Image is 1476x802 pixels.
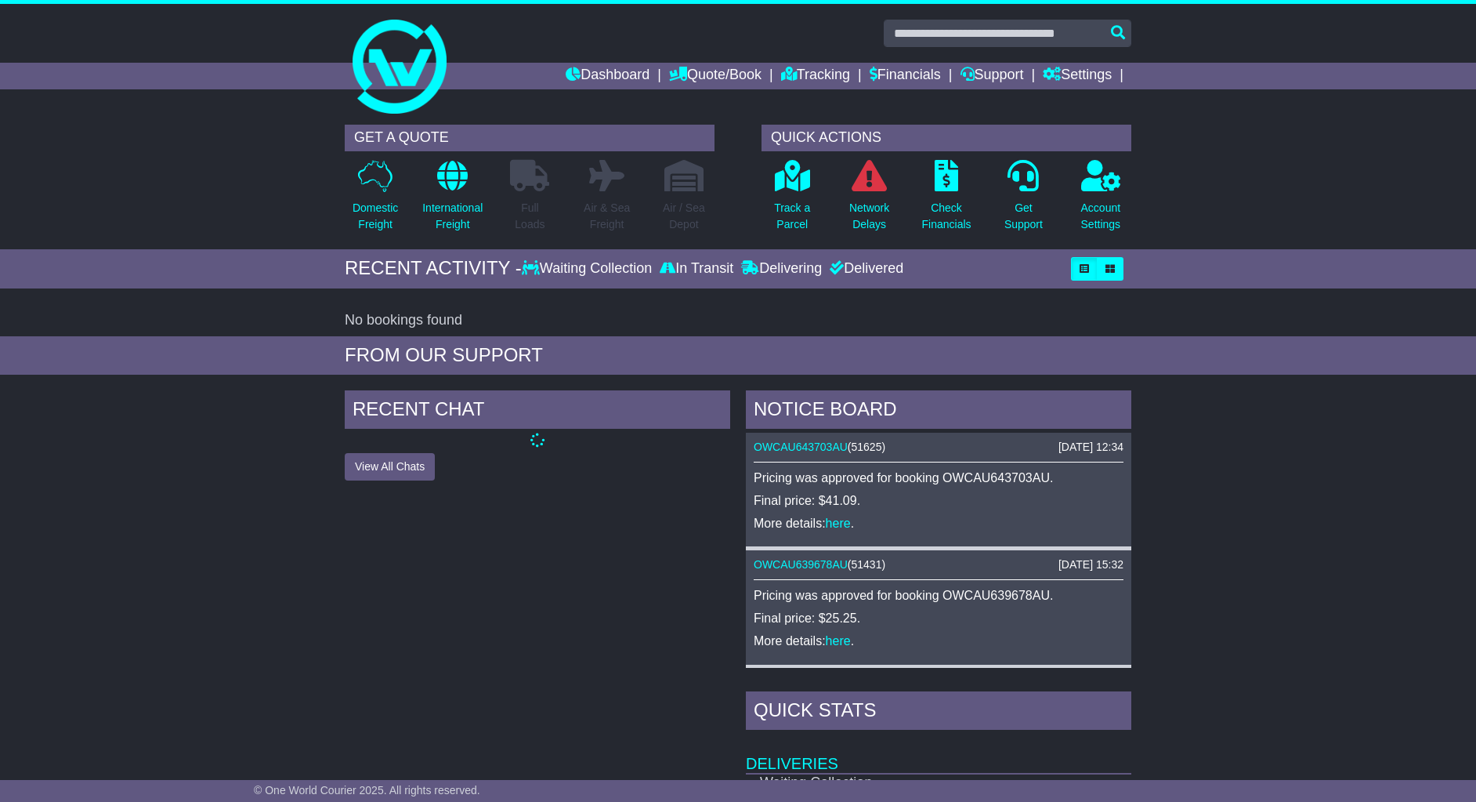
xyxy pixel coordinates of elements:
a: Track aParcel [773,159,811,241]
div: NOTICE BOARD [746,390,1131,433]
a: OWCAU643703AU [754,441,848,453]
div: Waiting Collection [522,260,656,278]
div: RECENT CHAT [345,390,730,433]
p: More details: . [754,633,1123,648]
p: More details: . [754,516,1123,531]
div: GET A QUOTE [345,125,714,151]
a: here [826,634,851,648]
a: here [826,517,851,530]
p: Air & Sea Freight [584,200,630,233]
div: Delivering [737,260,826,278]
a: NetworkDelays [848,159,890,241]
p: Check Financials [922,200,971,233]
div: ( ) [754,558,1123,572]
p: Pricing was approved for booking OWCAU639678AU. [754,588,1123,603]
p: Full Loads [510,200,549,233]
div: RECENT ACTIVITY - [345,257,522,280]
a: Settings [1043,63,1112,89]
a: Quote/Book [669,63,762,89]
p: Final price: $41.09. [754,493,1123,508]
div: ( ) [754,441,1123,454]
div: No bookings found [345,312,1131,329]
a: Tracking [781,63,850,89]
a: InternationalFreight [421,159,483,241]
p: Get Support [1004,200,1043,233]
span: 51625 [852,441,882,453]
p: Network Delays [849,200,889,233]
span: © One World Courier 2025. All rights reserved. [254,784,480,797]
a: GetSupport [1004,159,1044,241]
p: Track a Parcel [774,200,810,233]
a: Dashboard [566,63,649,89]
td: Deliveries [746,734,1131,774]
p: International Freight [422,200,483,233]
a: OWCAU639678AU [754,558,848,571]
a: DomesticFreight [352,159,399,241]
div: [DATE] 15:32 [1058,558,1123,572]
p: Air / Sea Depot [663,200,705,233]
a: Support [960,63,1024,89]
p: Domestic Freight [353,200,398,233]
div: Delivered [826,260,903,278]
div: FROM OUR SUPPORT [345,344,1131,367]
a: CheckFinancials [921,159,972,241]
p: Final price: $25.25. [754,611,1123,626]
p: Pricing was approved for booking OWCAU643703AU. [754,470,1123,485]
p: Account Settings [1081,200,1121,233]
span: 51431 [852,558,882,571]
div: In Transit [656,260,737,278]
button: View All Chats [345,453,435,481]
div: [DATE] 12:34 [1058,441,1123,454]
div: QUICK ACTIONS [762,125,1131,151]
td: Waiting Collection [746,774,1076,792]
a: AccountSettings [1080,159,1122,241]
div: Quick Stats [746,691,1131,734]
a: Financials [870,63,941,89]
